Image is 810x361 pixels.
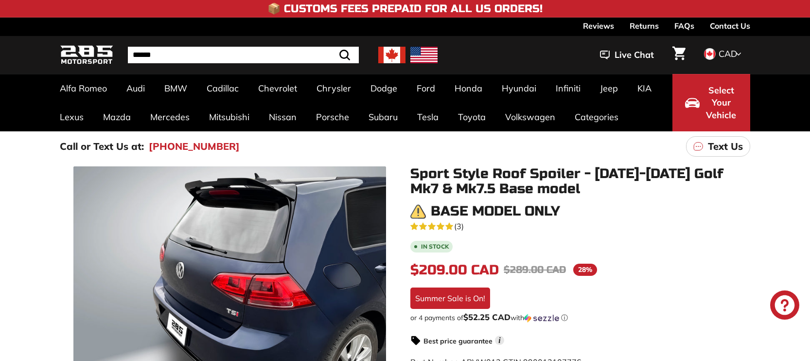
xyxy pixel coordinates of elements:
a: Chevrolet [248,74,307,103]
div: or 4 payments of with [410,313,750,323]
p: Text Us [708,139,743,154]
a: Dodge [361,74,407,103]
a: Honda [445,74,492,103]
span: $209.00 CAD [410,262,499,278]
span: Select Your Vehicle [704,84,738,122]
a: Mazda [93,103,141,131]
a: Nissan [259,103,306,131]
a: Mercedes [141,103,199,131]
a: 5.0 rating (3 votes) [410,219,750,232]
a: Hyundai [492,74,546,103]
img: Logo_285_Motorsport_areodynamics_components [60,44,113,67]
a: Returns [630,18,659,34]
a: Reviews [583,18,614,34]
a: Alfa Romeo [50,74,117,103]
a: Toyota [448,103,495,131]
span: CAD [719,48,737,59]
span: Live Chat [615,49,654,61]
a: Ford [407,74,445,103]
h3: Base model only [431,204,560,219]
h4: 📦 Customs Fees Prepaid for All US Orders! [267,3,543,15]
a: KIA [628,74,661,103]
span: (3) [454,220,464,232]
a: Text Us [686,136,750,157]
a: Contact Us [710,18,750,34]
strong: Best price guarantee [423,337,493,345]
a: Chrysler [307,74,361,103]
a: Lexus [50,103,93,131]
img: warning.png [410,204,426,219]
a: [PHONE_NUMBER] [149,139,240,154]
span: 28% [573,264,597,276]
a: Volkswagen [495,103,565,131]
img: Sezzle [524,314,559,323]
a: Audi [117,74,155,103]
inbox-online-store-chat: Shopify online store chat [767,290,802,322]
h1: Sport Style Roof Spoiler - [DATE]-[DATE] Golf Mk7 & Mk7.5 Base model [410,166,750,197]
button: Select Your Vehicle [672,74,750,131]
input: Search [128,47,359,63]
span: $52.25 CAD [463,312,511,322]
a: Cart [667,38,691,72]
a: FAQs [674,18,694,34]
a: Tesla [407,103,448,131]
a: Porsche [306,103,359,131]
a: Mitsubishi [199,103,259,131]
div: Summer Sale is On! [410,288,490,309]
span: i [495,336,504,345]
a: Cadillac [197,74,248,103]
p: Call or Text Us at: [60,139,144,154]
b: In stock [421,244,449,250]
a: Categories [565,103,628,131]
a: Subaru [359,103,407,131]
button: Live Chat [587,43,667,67]
a: BMW [155,74,197,103]
a: Jeep [590,74,628,103]
div: or 4 payments of$52.25 CADwithSezzle Click to learn more about Sezzle [410,313,750,323]
a: Infiniti [546,74,590,103]
span: $289.00 CAD [504,264,566,276]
